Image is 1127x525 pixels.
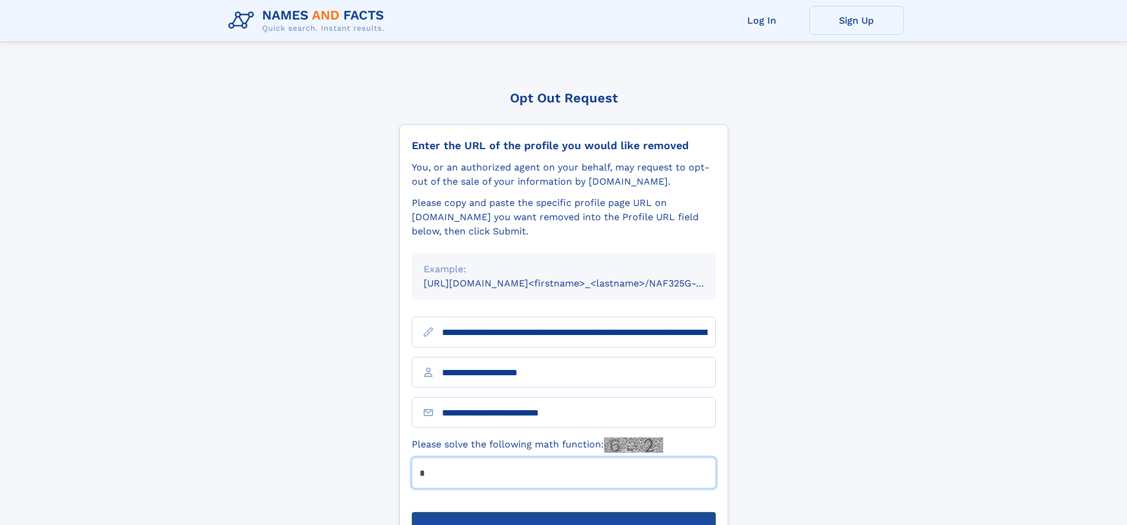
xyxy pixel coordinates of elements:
[424,278,738,289] small: [URL][DOMAIN_NAME]<firstname>_<lastname>/NAF325G-xxxxxxxx
[224,5,394,37] img: Logo Names and Facts
[715,6,809,35] a: Log In
[412,160,716,189] div: You, or an authorized agent on your behalf, may request to opt-out of the sale of your informatio...
[412,139,716,152] div: Enter the URL of the profile you would like removed
[424,262,704,276] div: Example:
[412,437,663,453] label: Please solve the following math function:
[399,91,728,105] div: Opt Out Request
[809,6,904,35] a: Sign Up
[412,196,716,239] div: Please copy and paste the specific profile page URL on [DOMAIN_NAME] you want removed into the Pr...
